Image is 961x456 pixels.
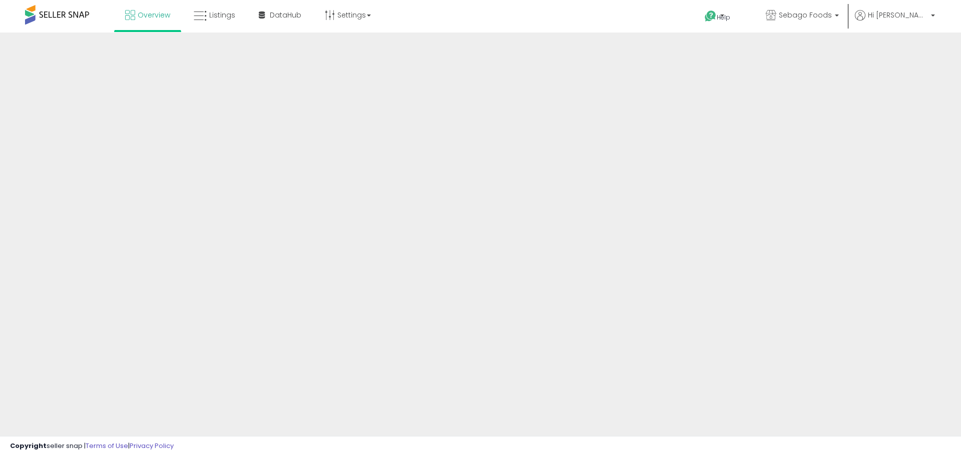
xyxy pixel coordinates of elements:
span: Hi [PERSON_NAME] [868,10,928,20]
i: Get Help [704,10,717,23]
span: Sebago Foods [779,10,832,20]
a: Hi [PERSON_NAME] [855,10,935,33]
strong: Copyright [10,441,47,450]
a: Privacy Policy [130,441,174,450]
span: Help [717,13,730,22]
a: Terms of Use [86,441,128,450]
span: Overview [138,10,170,20]
span: DataHub [270,10,301,20]
div: seller snap | | [10,441,174,451]
span: Listings [209,10,235,20]
a: Help [697,3,750,33]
